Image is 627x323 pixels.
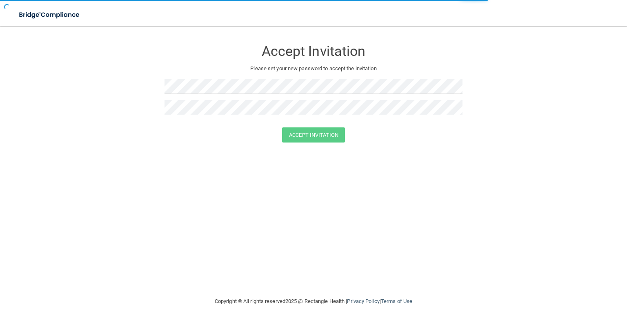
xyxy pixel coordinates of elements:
a: Terms of Use [381,298,412,304]
p: Please set your new password to accept the invitation [171,64,456,74]
img: bridge_compliance_login_screen.278c3ca4.svg [12,7,87,23]
div: Copyright © All rights reserved 2025 @ Rectangle Health | | [165,288,462,314]
a: Privacy Policy [347,298,379,304]
button: Accept Invitation [282,127,345,143]
h3: Accept Invitation [165,44,462,59]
